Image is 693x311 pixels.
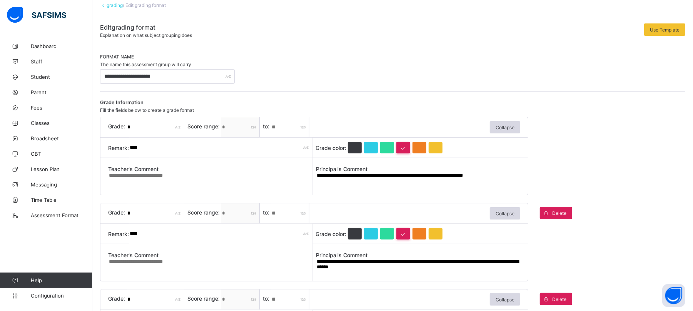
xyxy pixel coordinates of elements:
span: Configuration [31,293,92,299]
span: to: [263,123,271,130]
img: safsims [7,7,66,23]
span: Principal's Comment [316,166,521,172]
span: Edit grading format [100,23,155,31]
span: Score range: [187,209,221,216]
span: Student [31,74,92,80]
span: Score range: [187,295,221,302]
span: Collapse [496,297,514,303]
span: Help [31,277,92,283]
span: Assessment Format [31,212,92,218]
span: Score range: [187,123,221,130]
span: Collapse [496,211,514,216]
a: grading [107,2,123,8]
button: Open asap [662,284,685,307]
span: Remark: [108,145,129,151]
span: Fill the fields below to create a grade format [100,107,194,113]
span: Classes [31,120,92,126]
span: Time Table [31,197,92,203]
span: Dashboard [31,43,92,49]
span: Format name [100,54,134,60]
span: Parent [31,89,92,95]
span: Lesson Plan [31,166,92,172]
span: to: [263,209,271,216]
span: Grade Information [100,100,144,105]
span: Explanation on what subject grouping does [100,32,192,38]
span: CBT [31,151,92,157]
span: Grade: [108,123,127,130]
span: Grade: [108,209,127,216]
span: Grade color: [316,231,347,237]
span: Staff [31,58,92,65]
span: Fees [31,105,92,111]
span: / Edit grading format [123,2,166,8]
span: Grade color: [316,145,347,151]
span: Remark: [108,231,129,237]
span: Collapse [496,125,514,130]
span: Teacher's Comment [108,252,312,258]
span: Teacher's Comment [108,166,312,172]
span: Principal's Comment [316,252,521,258]
span: The name this assessment group will carry [100,62,191,67]
span: Broadsheet [31,135,92,141]
span: Delete [552,296,566,302]
span: Messaging [31,181,92,188]
span: Delete [552,210,566,216]
span: to: [263,295,271,302]
span: Grade: [108,295,127,302]
span: Use Template [650,27,680,33]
